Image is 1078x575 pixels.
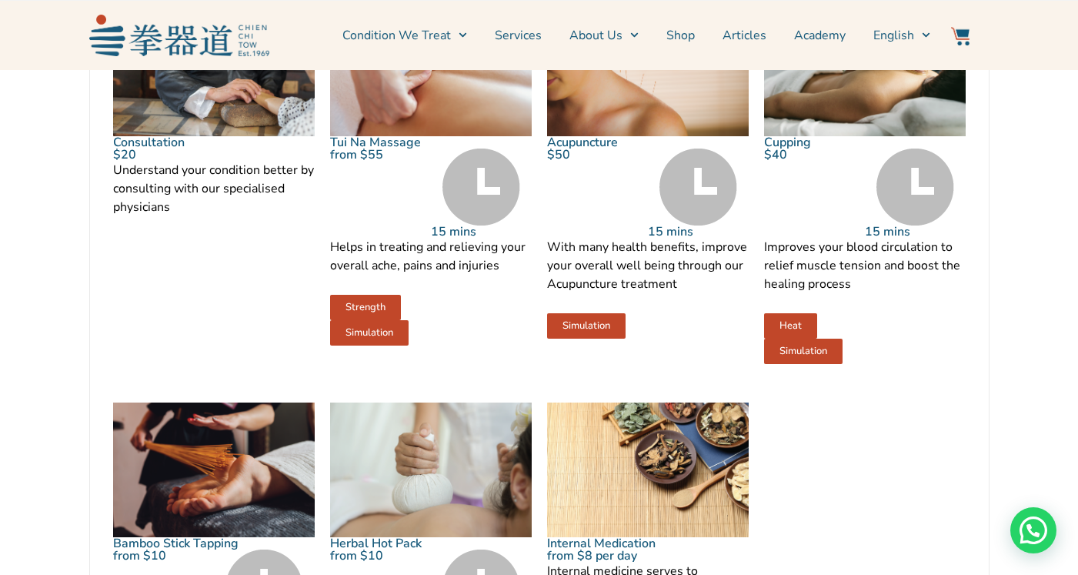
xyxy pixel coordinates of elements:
p: With many health benefits, improve your overall well being through our Acupuncture treatment [547,238,749,293]
a: About Us [569,16,639,55]
span: English [873,26,914,45]
a: Strength [330,295,401,320]
img: Time Grey [659,149,737,226]
a: Herbal Hot Pack [330,535,422,552]
img: Time Grey [442,149,520,226]
a: Simulation [547,313,626,339]
p: from $10 [113,550,214,562]
a: Services [495,16,542,55]
nav: Menu [277,16,931,55]
p: from $55 [330,149,431,161]
a: English [873,16,930,55]
a: Internal Medication [547,535,656,552]
a: Acupuncture [547,134,618,151]
a: Tui Na Massage [330,134,421,151]
a: Academy [794,16,846,55]
p: Improves your blood circulation to relief muscle tension and boost the healing process [764,238,966,293]
a: Shop [666,16,695,55]
a: Simulation [764,339,843,364]
img: Time Grey [876,149,954,226]
a: Simulation [330,320,409,346]
p: Understand your condition better by consulting with our specialised physicians [113,161,315,216]
img: Website Icon-03 [951,27,970,45]
span: Simulation [345,328,393,338]
span: Heat [779,321,802,331]
p: from $8 per day [547,550,648,562]
p: 15 mins [648,226,749,238]
a: Heat [764,313,817,339]
a: Cupping [764,134,811,151]
span: Simulation [562,321,610,331]
a: Articles [723,16,766,55]
span: Simulation [779,346,827,356]
span: Strength [345,303,385,313]
a: Condition We Treat [342,16,467,55]
a: Bamboo Stick Tapping [113,535,239,552]
p: 15 mins [865,226,966,238]
p: Helps in treating and relieving your overall ache, pains and injuries [330,238,532,275]
p: 15 mins [431,226,532,238]
p: $20 [113,149,315,161]
p: $40 [764,149,865,161]
p: from $10 [330,550,431,562]
a: Consultation [113,134,185,151]
p: $50 [547,149,648,161]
